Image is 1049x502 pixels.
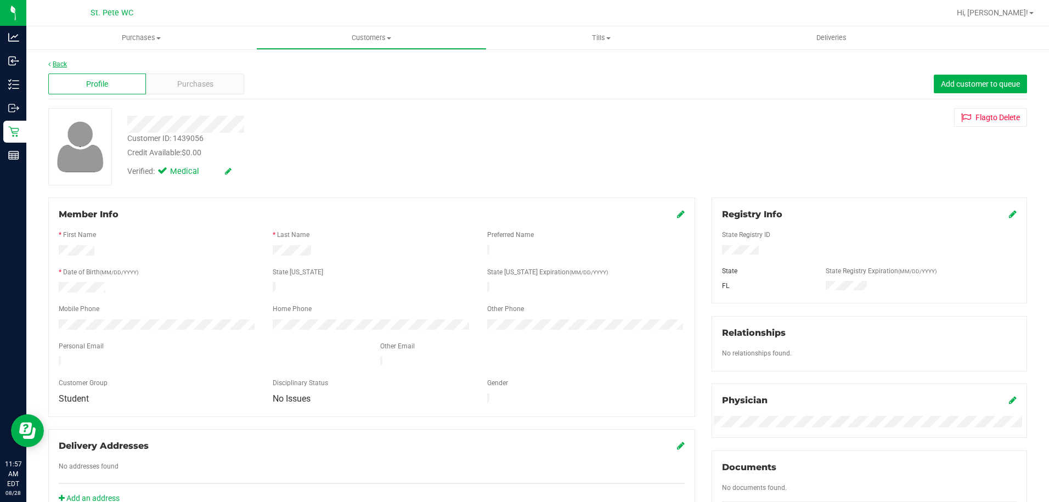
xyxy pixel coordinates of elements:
label: Last Name [277,230,309,240]
a: Deliveries [717,26,946,49]
span: Delivery Addresses [59,441,149,451]
span: (MM/DD/YYYY) [569,269,608,275]
inline-svg: Retail [8,126,19,137]
a: Back [48,60,67,68]
button: Flagto Delete [954,108,1027,127]
iframe: Resource center [11,414,44,447]
span: Purchases [26,33,256,43]
span: Medical [170,166,214,178]
span: Add customer to queue [941,80,1020,88]
span: Tills [487,33,716,43]
p: 11:57 AM EDT [5,459,21,489]
span: Physician [722,395,768,405]
span: St. Pete WC [91,8,133,18]
label: First Name [63,230,96,240]
div: Verified: [127,166,232,178]
span: (MM/DD/YYYY) [100,269,138,275]
label: Home Phone [273,304,312,314]
label: Customer Group [59,378,108,388]
label: Mobile Phone [59,304,99,314]
span: Documents [722,462,776,472]
div: Customer ID: 1439056 [127,133,204,144]
inline-svg: Outbound [8,103,19,114]
div: State [714,266,817,276]
img: user-icon.png [52,119,109,175]
span: Student [59,393,89,404]
p: 08/28 [5,489,21,497]
span: No documents found. [722,484,787,492]
inline-svg: Analytics [8,32,19,43]
span: No Issues [273,393,311,404]
inline-svg: Inbound [8,55,19,66]
inline-svg: Reports [8,150,19,161]
label: No relationships found. [722,348,792,358]
label: Preferred Name [487,230,534,240]
a: Customers [256,26,486,49]
label: State Registry ID [722,230,770,240]
span: $0.00 [182,148,201,157]
span: (MM/DD/YYYY) [898,268,937,274]
a: Purchases [26,26,256,49]
div: Credit Available: [127,147,608,159]
label: State Registry Expiration [826,266,937,276]
span: Member Info [59,209,119,219]
span: Profile [86,78,108,90]
div: FL [714,281,817,291]
label: Personal Email [59,341,104,351]
label: No addresses found [59,461,119,471]
label: Disciplinary Status [273,378,328,388]
span: Relationships [722,328,786,338]
label: Other Phone [487,304,524,314]
span: Deliveries [802,33,861,43]
label: Gender [487,378,508,388]
a: Tills [487,26,717,49]
span: Customers [257,33,486,43]
label: Date of Birth [63,267,138,277]
span: Hi, [PERSON_NAME]! [957,8,1028,17]
button: Add customer to queue [934,75,1027,93]
label: State [US_STATE] Expiration [487,267,608,277]
label: Other Email [380,341,415,351]
label: State [US_STATE] [273,267,323,277]
inline-svg: Inventory [8,79,19,90]
span: Registry Info [722,209,782,219]
span: Purchases [177,78,213,90]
